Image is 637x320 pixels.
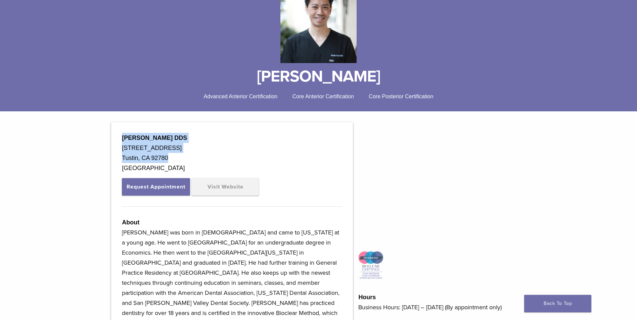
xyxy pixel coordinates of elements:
img: Icon [358,251,383,280]
strong: [PERSON_NAME] DDS [122,135,187,141]
button: Request Appointment [122,178,190,196]
span: Core Posterior Certification [369,94,433,99]
div: Tustin, CA 92780 [GEOGRAPHIC_DATA] [122,153,342,173]
strong: About [122,219,139,226]
h1: [PERSON_NAME] [82,68,555,85]
a: Back To Top [524,295,591,312]
strong: Hours [358,294,376,301]
a: Visit Website [192,178,259,196]
span: Core Anterior Certification [292,94,354,99]
div: [STREET_ADDRESS] [122,143,342,153]
p: Business Hours: [DATE] – [DATE] (By appointment only) [358,302,526,312]
span: Advanced Anterior Certification [204,94,278,99]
